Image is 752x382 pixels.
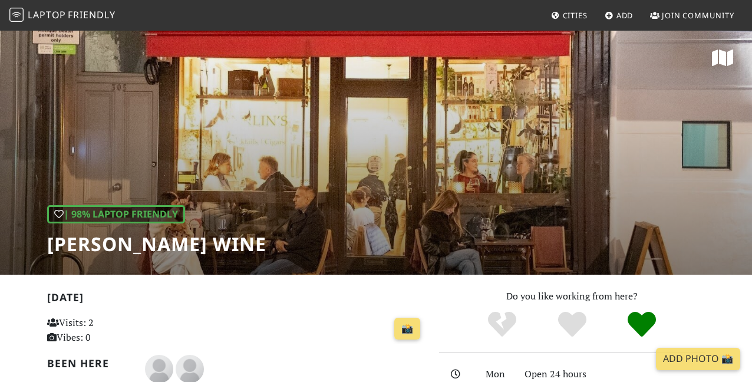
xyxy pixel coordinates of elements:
span: Friendly [68,8,115,21]
h2: [DATE] [47,291,425,308]
div: Definitely! [607,310,677,340]
div: Mon [479,367,517,382]
p: Do you like working from here? [439,289,705,304]
p: Visits: 2 Vibes: 0 [47,315,164,345]
h2: Been here [47,357,131,370]
div: Yes [537,310,607,340]
span: Ahmet Aksu [145,361,176,374]
a: Join Community [645,5,739,26]
span: Add [616,10,634,21]
a: Cities [546,5,592,26]
span: Ben S [176,361,204,374]
div: No [467,310,537,340]
a: LaptopFriendly LaptopFriendly [9,5,116,26]
span: Cities [563,10,588,21]
span: Laptop [28,8,66,21]
h1: [PERSON_NAME] Wine [47,233,266,255]
div: | 98% Laptop Friendly [47,205,185,224]
a: Add [600,5,638,26]
a: Add Photo 📸 [656,348,740,370]
a: 📸 [394,318,420,340]
img: LaptopFriendly [9,8,24,22]
span: Join Community [662,10,734,21]
div: Open 24 hours [517,367,712,382]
